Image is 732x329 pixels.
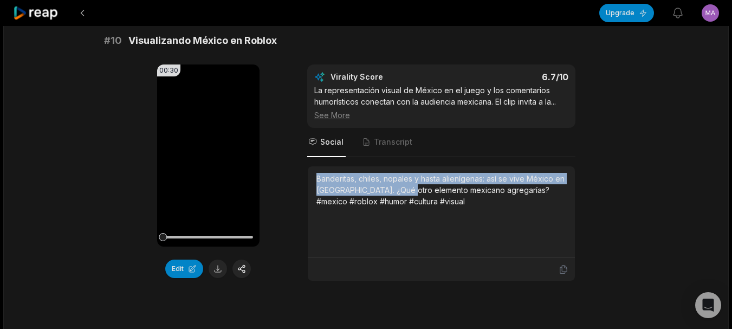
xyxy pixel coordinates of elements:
[331,72,447,82] div: Virality Score
[104,33,122,48] span: # 10
[165,260,203,278] button: Edit
[128,33,277,48] span: Visualizando México en Roblox
[307,128,575,157] nav: Tabs
[157,64,260,247] video: Your browser does not support mp4 format.
[316,173,566,207] div: Banderitas, chiles, nopales y hasta alienígenas: así se vive México en [GEOGRAPHIC_DATA]. ¿Qué ot...
[599,4,654,22] button: Upgrade
[374,137,412,147] span: Transcript
[314,109,568,121] div: See More
[320,137,344,147] span: Social
[452,72,568,82] div: 6.7 /10
[314,85,568,121] div: La representación visual de México en el juego y los comentarios humorísticos conectan con la aud...
[695,292,721,318] div: Open Intercom Messenger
